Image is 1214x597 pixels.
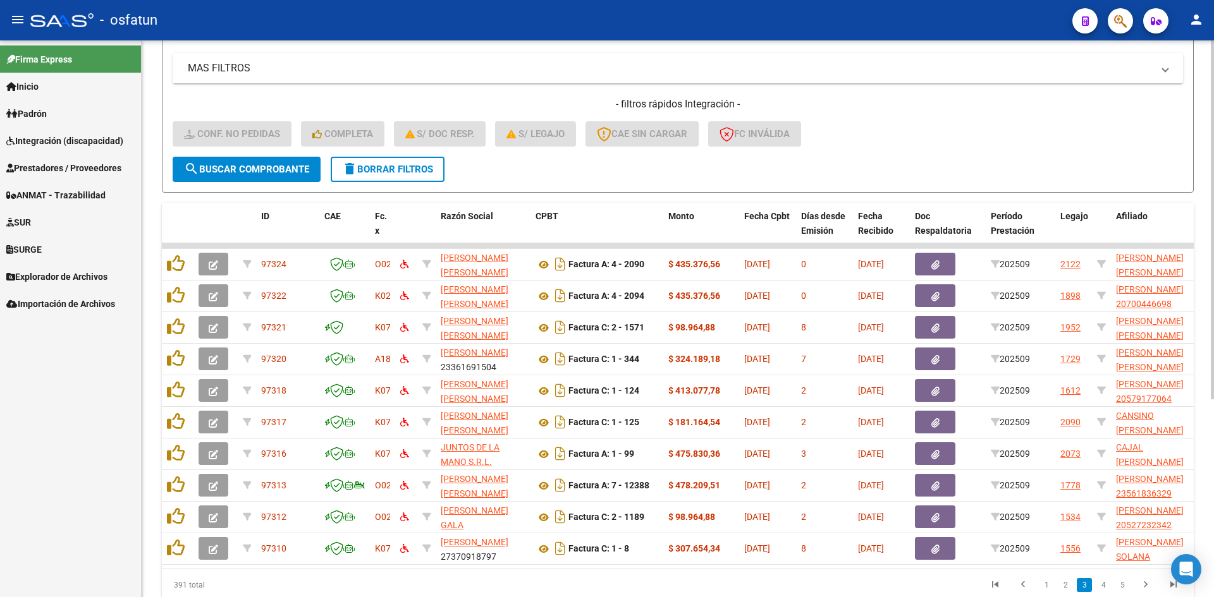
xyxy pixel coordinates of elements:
div: 1534 [1060,510,1081,524]
span: [DATE] [744,449,770,459]
span: [PERSON_NAME] [441,347,508,358]
a: 3 [1077,578,1092,592]
span: O02 [375,259,391,269]
span: JUNTOS DE LA MANO S.R.L. [441,442,500,467]
span: [DATE] [744,322,770,332]
h4: - filtros rápidos Integración - [173,97,1183,111]
a: 1 [1039,578,1054,592]
span: 2 [801,417,806,427]
span: O02 [375,480,391,490]
div: 23342268064 [441,314,525,341]
span: Borrar Filtros [342,164,433,175]
mat-expansion-panel-header: MAS FILTROS [173,53,1183,83]
div: 27184659234 [441,251,525,277]
span: 202509 [991,480,1030,490]
span: [PERSON_NAME] 20579177064 [1116,379,1184,404]
strong: Factura A: 7 - 12388 [568,481,649,491]
span: 2 [801,512,806,522]
a: go to previous page [1011,578,1035,592]
div: 1556 [1060,541,1081,556]
span: [DATE] [858,512,884,522]
span: O02 [375,512,391,522]
datatable-header-cell: Afiliado [1111,203,1212,258]
li: page 4 [1094,574,1113,596]
div: 20352532089 [441,377,525,404]
span: K07 [375,322,391,332]
i: Descargar documento [552,507,568,527]
a: 4 [1096,578,1111,592]
span: 0 [801,291,806,301]
datatable-header-cell: Fecha Recibido [853,203,910,258]
span: 202509 [991,417,1030,427]
mat-icon: person [1189,12,1204,27]
a: 5 [1115,578,1130,592]
datatable-header-cell: CAE [319,203,370,258]
span: Firma Express [6,52,72,66]
span: CAE [324,211,341,221]
span: [PERSON_NAME] [PERSON_NAME] [441,284,508,309]
span: 0 [801,259,806,269]
span: 202509 [991,512,1030,522]
div: 27359963780 [441,504,525,530]
span: Días desde Emisión [801,211,845,236]
span: Fecha Cpbt [744,211,790,221]
span: Fc. x [375,211,387,236]
div: 2122 [1060,257,1081,272]
i: Descargar documento [552,349,568,369]
span: 2 [801,385,806,395]
div: Open Intercom Messenger [1171,554,1201,584]
button: Buscar Comprobante [173,157,321,182]
strong: Factura C: 2 - 1189 [568,512,644,522]
span: 3 [801,449,806,459]
span: CPBT [536,211,558,221]
span: [DATE] [744,259,770,269]
div: 2073 [1060,447,1081,461]
span: CANSINO [PERSON_NAME] 23559363499 [1116,411,1184,450]
span: Conf. no pedidas [184,128,280,140]
span: 202509 [991,543,1030,553]
span: [DATE] [858,291,884,301]
span: [DATE] [858,543,884,553]
strong: Factura C: 1 - 124 [568,386,639,396]
strong: $ 307.654,34 [668,543,720,553]
span: Padrón [6,107,47,121]
span: 97312 [261,512,286,522]
button: FC Inválida [708,121,801,147]
strong: Factura C: 1 - 8 [568,544,629,554]
i: Descargar documento [552,286,568,306]
span: [DATE] [744,291,770,301]
datatable-header-cell: Legajo [1055,203,1092,258]
div: 1952 [1060,320,1081,335]
span: 202509 [991,259,1030,269]
span: [DATE] [858,259,884,269]
div: 1729 [1060,352,1081,366]
button: S/ Doc Resp. [394,121,486,147]
span: Prestadores / Proveedores [6,161,121,175]
i: Descargar documento [552,412,568,432]
strong: $ 98.964,88 [668,322,715,332]
span: 2 [801,480,806,490]
strong: Factura C: 1 - 125 [568,418,639,428]
strong: $ 478.209,51 [668,480,720,490]
button: S/ legajo [495,121,576,147]
span: SUR [6,215,31,229]
span: [PERSON_NAME] [PERSON_NAME] [441,411,508,435]
div: 20352532089 [441,409,525,435]
mat-icon: search [184,161,199,176]
div: 1898 [1060,289,1081,303]
div: 27235676090 [441,472,525,498]
span: S/ Doc Resp. [405,128,475,140]
i: Descargar documento [552,254,568,274]
datatable-header-cell: Monto [663,203,739,258]
span: 202509 [991,291,1030,301]
li: page 3 [1075,574,1094,596]
span: Integración (discapacidad) [6,134,123,148]
span: 202509 [991,354,1030,364]
strong: Factura A: 1 - 99 [568,449,634,459]
span: Razón Social [441,211,493,221]
span: S/ legajo [506,128,565,140]
span: Inicio [6,80,39,93]
span: [DATE] [744,354,770,364]
span: 97313 [261,480,286,490]
span: Afiliado [1116,211,1148,221]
